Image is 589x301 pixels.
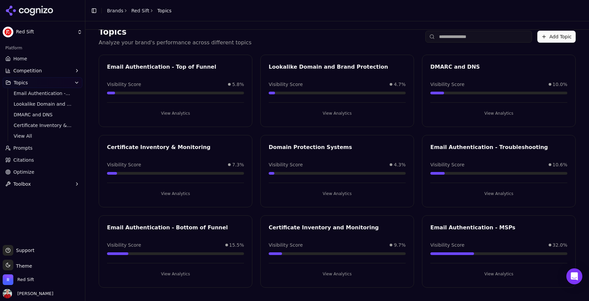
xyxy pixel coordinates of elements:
span: 15.5% [229,242,244,248]
p: Analyze your brand's performance across different topics [99,39,252,47]
span: 10.0% [553,81,567,88]
span: [PERSON_NAME] [15,291,53,297]
div: Email Authentication - Bottom of Funnel [107,224,244,232]
span: Lookalike Domain and Brand Protection [14,101,72,107]
span: Support [13,247,34,254]
span: Visibility Score [107,81,141,88]
a: DMARC and DNS [11,110,74,119]
button: Open user button [3,289,53,298]
div: DMARC and DNS [430,63,567,71]
a: View All [11,131,74,141]
span: Theme [13,263,32,269]
span: Red Sift [17,277,34,283]
span: 32.0% [553,242,567,248]
img: Red Sift [3,27,13,37]
span: Topics [157,7,172,14]
span: Visibility Score [430,81,464,88]
button: View Analytics [430,108,567,119]
a: Prompts [3,143,82,153]
a: Certificate Inventory & Monitoring [11,121,74,130]
button: View Analytics [269,188,406,199]
span: Visibility Score [430,161,464,168]
div: Lookalike Domain and Brand Protection [269,63,406,71]
div: Email Authentication - Top of Funnel [107,63,244,71]
span: Topics [14,79,28,86]
button: Open organization switcher [3,274,34,285]
a: Lookalike Domain and Brand Protection [11,99,74,109]
span: Visibility Score [269,161,303,168]
div: Platform [3,43,82,53]
span: 10.6% [553,161,567,168]
button: View Analytics [269,269,406,279]
div: Certificate Inventory & Monitoring [107,143,244,151]
a: Email Authentication - Top of Funnel [11,89,74,98]
span: View All [14,133,72,139]
span: Home [13,55,27,62]
span: Email Authentication - Top of Funnel [14,90,72,97]
span: Toolbox [13,181,31,187]
button: Add Topic [537,31,576,43]
button: View Analytics [107,108,244,119]
button: View Analytics [107,269,244,279]
span: DMARC and DNS [14,111,72,118]
span: Red Sift [16,29,74,35]
h1: Topics [99,27,252,37]
a: Red Sift [131,7,149,14]
span: 5.8% [232,81,244,88]
button: Competition [3,65,82,76]
a: Brands [107,8,123,13]
span: 4.7% [394,81,406,88]
img: Red Sift [3,274,13,285]
a: Optimize [3,167,82,177]
span: Prompts [13,145,33,151]
span: Visibility Score [269,81,303,88]
div: Certificate Inventory and Monitoring [269,224,406,232]
button: View Analytics [430,269,567,279]
nav: breadcrumb [107,7,172,14]
span: Certificate Inventory & Monitoring [14,122,72,129]
span: Visibility Score [269,242,303,248]
span: Optimize [13,169,34,175]
button: Topics [3,77,82,88]
div: Email Authentication - Troubleshooting [430,143,567,151]
span: Visibility Score [107,242,141,248]
span: Competition [13,67,42,74]
button: Toolbox [3,179,82,189]
img: Jack Lilley [3,289,12,298]
span: Citations [13,157,34,163]
button: View Analytics [269,108,406,119]
span: 7.3% [232,161,244,168]
div: Email Authentication - MSPs [430,224,567,232]
div: Domain Protection Systems [269,143,406,151]
span: Visibility Score [430,242,464,248]
a: Home [3,53,82,64]
div: Open Intercom Messenger [566,268,582,284]
button: View Analytics [430,188,567,199]
span: Visibility Score [107,161,141,168]
a: Citations [3,155,82,165]
span: 9.7% [394,242,406,248]
span: 4.3% [394,161,406,168]
button: View Analytics [107,188,244,199]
